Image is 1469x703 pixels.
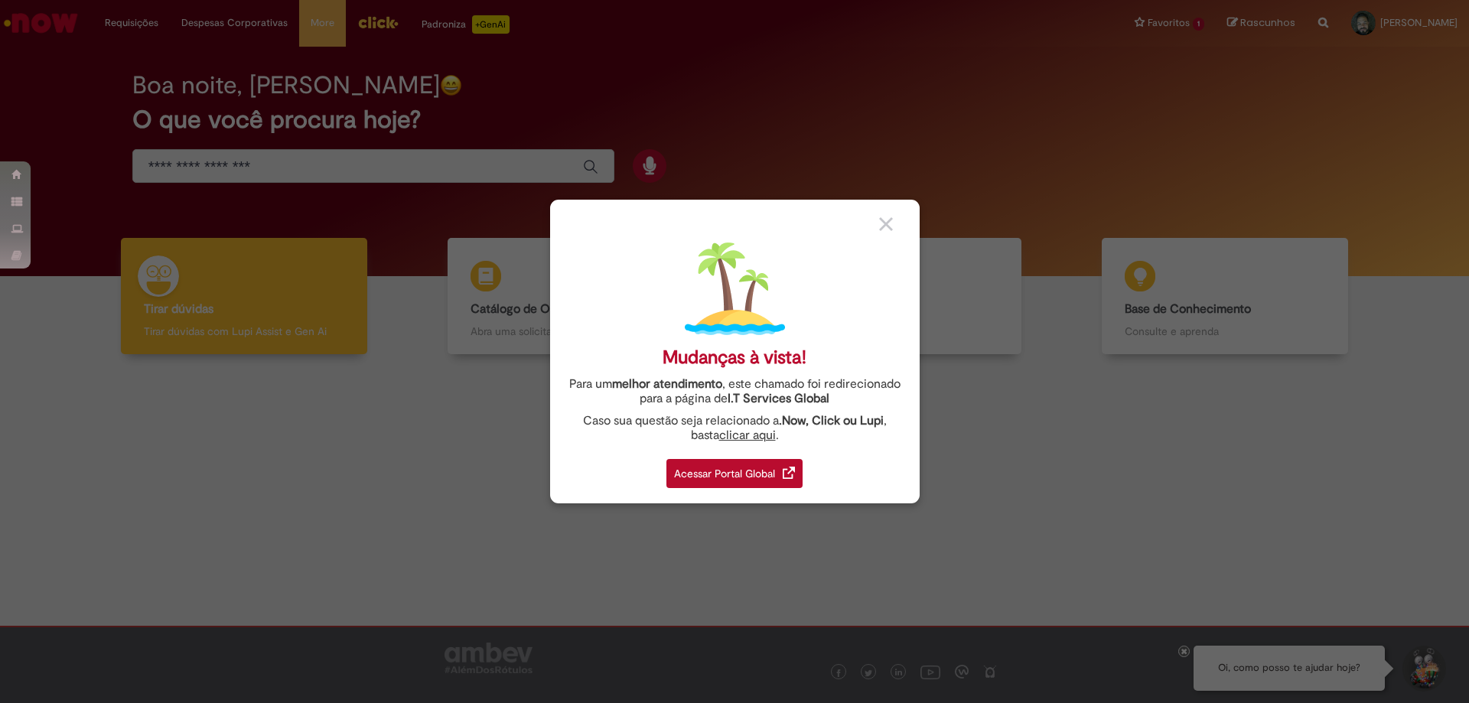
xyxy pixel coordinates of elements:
img: close_button_grey.png [879,217,893,231]
strong: .Now, Click ou Lupi [779,413,884,428]
a: I.T Services Global [728,382,829,406]
img: island.png [685,239,785,339]
img: redirect_link.png [783,467,795,479]
div: Para um , este chamado foi redirecionado para a página de [562,377,908,406]
a: clicar aqui [719,419,776,443]
div: Mudanças à vista! [663,347,806,369]
div: Caso sua questão seja relacionado a , basta . [562,414,908,443]
div: Acessar Portal Global [666,459,803,488]
a: Acessar Portal Global [666,451,803,488]
strong: melhor atendimento [612,376,722,392]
